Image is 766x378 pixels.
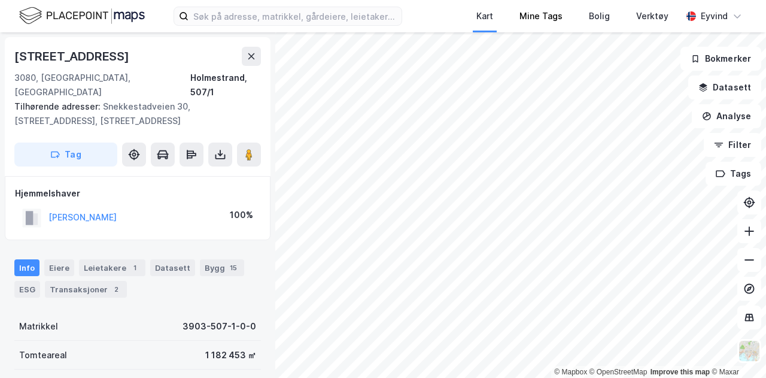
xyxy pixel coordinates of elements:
[19,348,67,362] div: Tomteareal
[200,259,244,276] div: Bygg
[45,281,127,298] div: Transaksjoner
[44,259,74,276] div: Eiere
[14,101,103,111] span: Tilhørende adresser:
[701,9,728,23] div: Eyvind
[19,319,58,334] div: Matrikkel
[190,71,261,99] div: Holmestrand, 507/1
[150,259,195,276] div: Datasett
[14,47,132,66] div: [STREET_ADDRESS]
[706,320,766,378] iframe: Chat Widget
[227,262,239,274] div: 15
[14,259,39,276] div: Info
[14,99,251,128] div: Snekkestadveien 30, [STREET_ADDRESS], [STREET_ADDRESS]
[706,162,761,186] button: Tags
[476,9,493,23] div: Kart
[19,5,145,26] img: logo.f888ab2527a4732fd821a326f86c7f29.svg
[79,259,145,276] div: Leietakere
[704,133,761,157] button: Filter
[706,320,766,378] div: Kontrollprogram for chat
[589,368,648,376] a: OpenStreetMap
[230,208,253,222] div: 100%
[14,71,190,99] div: 3080, [GEOGRAPHIC_DATA], [GEOGRAPHIC_DATA]
[692,104,761,128] button: Analyse
[589,9,610,23] div: Bolig
[519,9,563,23] div: Mine Tags
[651,368,710,376] a: Improve this map
[110,283,122,295] div: 2
[15,186,260,201] div: Hjemmelshaver
[636,9,668,23] div: Verktøy
[680,47,761,71] button: Bokmerker
[688,75,761,99] button: Datasett
[183,319,256,334] div: 3903-507-1-0-0
[129,262,141,274] div: 1
[205,348,256,362] div: 1 182 453 ㎡
[14,281,40,298] div: ESG
[189,7,402,25] input: Søk på adresse, matrikkel, gårdeiere, leietakere eller personer
[14,143,117,167] button: Tag
[554,368,587,376] a: Mapbox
